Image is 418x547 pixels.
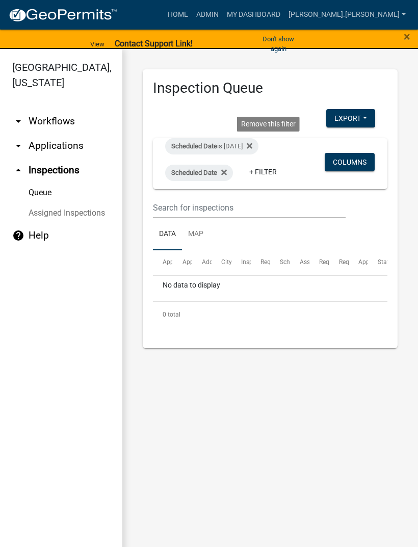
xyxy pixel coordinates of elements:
[251,250,270,275] datatable-header-cell: Requested Date
[260,258,303,266] span: Requested Date
[165,138,258,154] div: is [DATE]
[300,258,352,266] span: Assigned Inspector
[241,163,285,181] a: + Filter
[368,250,387,275] datatable-header-cell: Status
[325,153,375,171] button: Columns
[182,258,229,266] span: Application Type
[192,5,223,24] a: Admin
[164,5,192,24] a: Home
[172,250,192,275] datatable-header-cell: Application Type
[153,302,387,327] div: 0 total
[339,258,386,266] span: Requestor Phone
[12,229,24,242] i: help
[284,5,410,24] a: [PERSON_NAME].[PERSON_NAME]
[163,258,194,266] span: Application
[12,164,24,176] i: arrow_drop_up
[223,5,284,24] a: My Dashboard
[153,80,387,97] h3: Inspection Queue
[202,258,224,266] span: Address
[241,258,284,266] span: Inspection Type
[221,258,232,266] span: City
[86,36,109,53] a: View
[378,258,396,266] span: Status
[153,218,182,251] a: Data
[404,30,410,44] span: ×
[270,250,290,275] datatable-header-cell: Scheduled Time
[153,197,346,218] input: Search for inspections
[290,250,309,275] datatable-header-cell: Assigned Inspector
[309,250,329,275] datatable-header-cell: Requestor Name
[171,142,217,150] span: Scheduled Date
[12,115,24,127] i: arrow_drop_down
[319,258,365,266] span: Requestor Name
[326,109,375,127] button: Export
[231,250,251,275] datatable-header-cell: Inspection Type
[404,31,410,43] button: Close
[153,276,387,301] div: No data to display
[329,250,348,275] datatable-header-cell: Requestor Phone
[115,39,193,48] strong: Contact Support Link!
[182,218,210,251] a: Map
[171,169,217,176] span: Scheduled Date
[153,250,172,275] datatable-header-cell: Application
[192,250,212,275] datatable-header-cell: Address
[237,117,300,132] div: Remove this filter
[251,31,306,57] button: Don't show again
[12,140,24,152] i: arrow_drop_down
[349,250,368,275] datatable-header-cell: Application Description
[212,250,231,275] datatable-header-cell: City
[280,258,324,266] span: Scheduled Time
